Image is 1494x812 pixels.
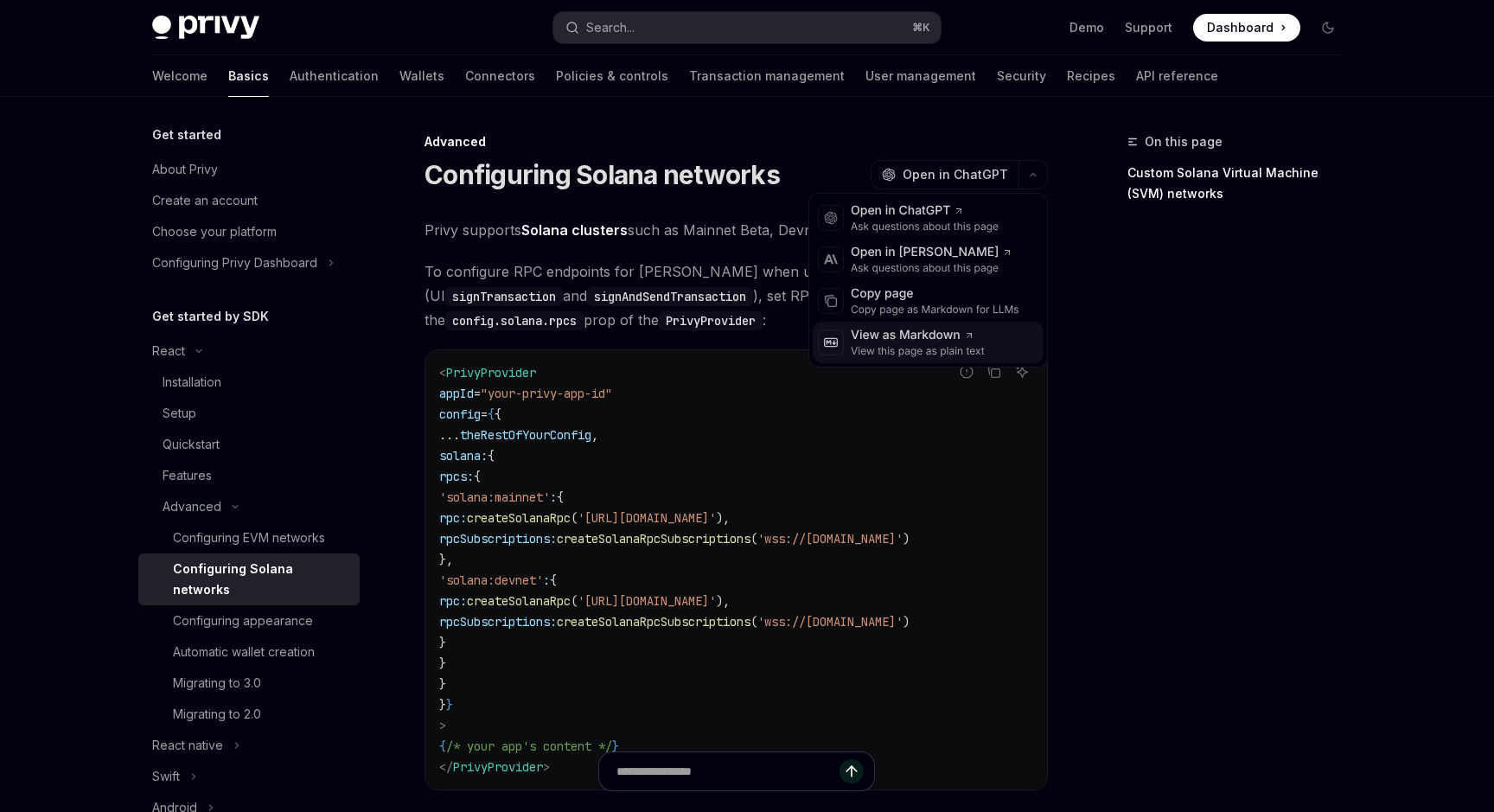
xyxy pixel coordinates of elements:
span: { [488,406,495,422]
span: { [550,572,557,588]
span: theRestOfYourConfig [460,427,591,443]
span: ⌘ K [912,21,930,35]
span: : [543,572,550,588]
span: ( [750,614,757,630]
span: ( [571,593,578,609]
span: , [591,427,598,443]
span: = [474,386,481,401]
span: Open in ChatGPT [903,166,1008,183]
div: Installation [163,372,221,393]
button: Send message [840,759,864,783]
span: ( [571,510,578,526]
div: Configuring Solana networks [173,559,349,600]
a: API reference [1136,55,1218,97]
span: PrivyProvider [446,365,536,380]
h5: Get started by SDK [152,306,269,327]
span: Dashboard [1207,19,1274,36]
span: : [550,489,557,505]
button: Toggle Advanced section [138,491,360,522]
a: User management [865,55,976,97]
a: Welcome [152,55,207,97]
a: Configuring Solana networks [138,553,360,605]
div: Open in [PERSON_NAME] [851,244,1012,261]
span: }, [439,552,453,567]
a: Migrating to 3.0 [138,668,360,699]
div: Ask questions about this page [851,220,999,233]
span: config [439,406,481,422]
a: Wallets [399,55,444,97]
a: About Privy [138,154,360,185]
div: Swift [152,766,180,787]
button: Ask AI [1011,361,1033,383]
span: { [474,469,481,484]
span: 'wss://[DOMAIN_NAME]' [757,531,903,547]
span: createSolanaRpcSubscriptions [557,531,750,547]
span: { [557,489,564,505]
span: ( [750,531,757,547]
a: Create an account [138,185,360,216]
span: 'solana:devnet' [439,572,543,588]
span: '[URL][DOMAIN_NAME]' [578,593,716,609]
div: React native [152,735,223,756]
div: Advanced [425,133,1048,150]
span: To configure RPC endpoints for [PERSON_NAME] when using the Privy embedded wallet UIs (UI and ), ... [425,259,1048,332]
div: React [152,341,185,361]
div: Open in ChatGPT [851,202,999,220]
div: Configuring EVM networks [173,527,325,548]
a: Custom Solana Virtual Machine (SVM) networks [1127,159,1356,208]
a: Dashboard [1193,14,1300,42]
span: createSolanaRpc [467,593,571,609]
div: Migrating to 3.0 [173,673,261,694]
span: { [439,738,446,754]
span: 'wss://[DOMAIN_NAME]' [757,614,903,630]
h1: Configuring Solana networks [425,159,780,190]
div: Features [163,465,212,486]
div: Copy page [851,285,1019,303]
div: Ask questions about this page [851,261,1012,275]
span: createSolanaRpc [467,510,571,526]
div: Choose your platform [152,221,277,242]
span: solana: [439,448,488,464]
span: ), [716,510,730,526]
button: Toggle Swift section [138,761,360,792]
button: Toggle React section [138,336,360,367]
button: Report incorrect code [955,361,978,383]
a: Security [997,55,1046,97]
span: /* your app's content */ [446,738,612,754]
span: { [488,448,495,464]
button: Toggle Configuring Privy Dashboard section [138,247,360,278]
div: About Privy [152,159,218,180]
span: } [439,635,446,650]
a: Automatic wallet creation [138,636,360,668]
code: signTransaction [445,287,563,306]
a: Policies & controls [556,55,668,97]
img: dark logo [152,16,259,40]
a: Basics [228,55,269,97]
span: ) [903,614,910,630]
span: rpcSubscriptions: [439,614,557,630]
a: Connectors [465,55,535,97]
a: Choose your platform [138,216,360,247]
a: Demo [1069,19,1104,36]
a: Configuring appearance [138,605,360,636]
div: Quickstart [163,434,220,455]
span: } [439,676,446,692]
button: Copy the contents from the code block [983,361,1006,383]
a: Setup [138,398,360,429]
button: Open in ChatGPT [871,160,1018,189]
div: Setup [163,403,196,424]
span: } [612,738,619,754]
a: Solana clusters [521,221,628,240]
span: On this page [1145,131,1223,152]
a: Recipes [1067,55,1115,97]
code: signAndSendTransaction [587,287,753,306]
span: createSolanaRpcSubscriptions [557,614,750,630]
div: View as Markdown [851,327,985,344]
span: ... [439,427,460,443]
button: Open search [553,12,941,43]
a: Support [1125,19,1172,36]
a: Migrating to 2.0 [138,699,360,730]
code: config.solana.rpcs [445,311,584,330]
span: = [481,406,488,422]
span: '[URL][DOMAIN_NAME]' [578,510,716,526]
